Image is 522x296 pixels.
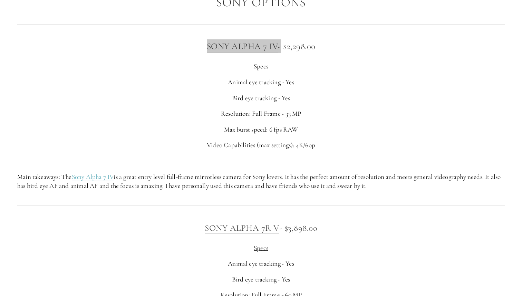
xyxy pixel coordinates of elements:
p: Bird eye tracking - Yes [17,275,505,284]
p: Animal eye tracking - Yes [17,259,505,268]
span: Specs [254,62,268,70]
p: Max burst speed: 6 fps RAW [17,125,505,134]
p: Animal eye tracking - Yes [17,78,505,87]
p: Main takeaways: The is a great entry level full-frame mirrorless camera for Sony lovers. It has t... [17,172,505,191]
h3: - $2,298.00 [17,39,505,53]
h3: - $3,898.00 [17,221,505,235]
a: Sony Alpha 7 IV [72,173,114,181]
p: Video Capabilities (max settings): 4K/60p [17,141,505,150]
p: Resolution: Full Frame - 33 MP [17,109,505,118]
p: Bird eye tracking - Yes [17,94,505,103]
span: Specs [254,244,268,252]
a: Sony Alpha 7R V [205,223,279,234]
a: Sony Alpha 7 IV [207,41,278,52]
